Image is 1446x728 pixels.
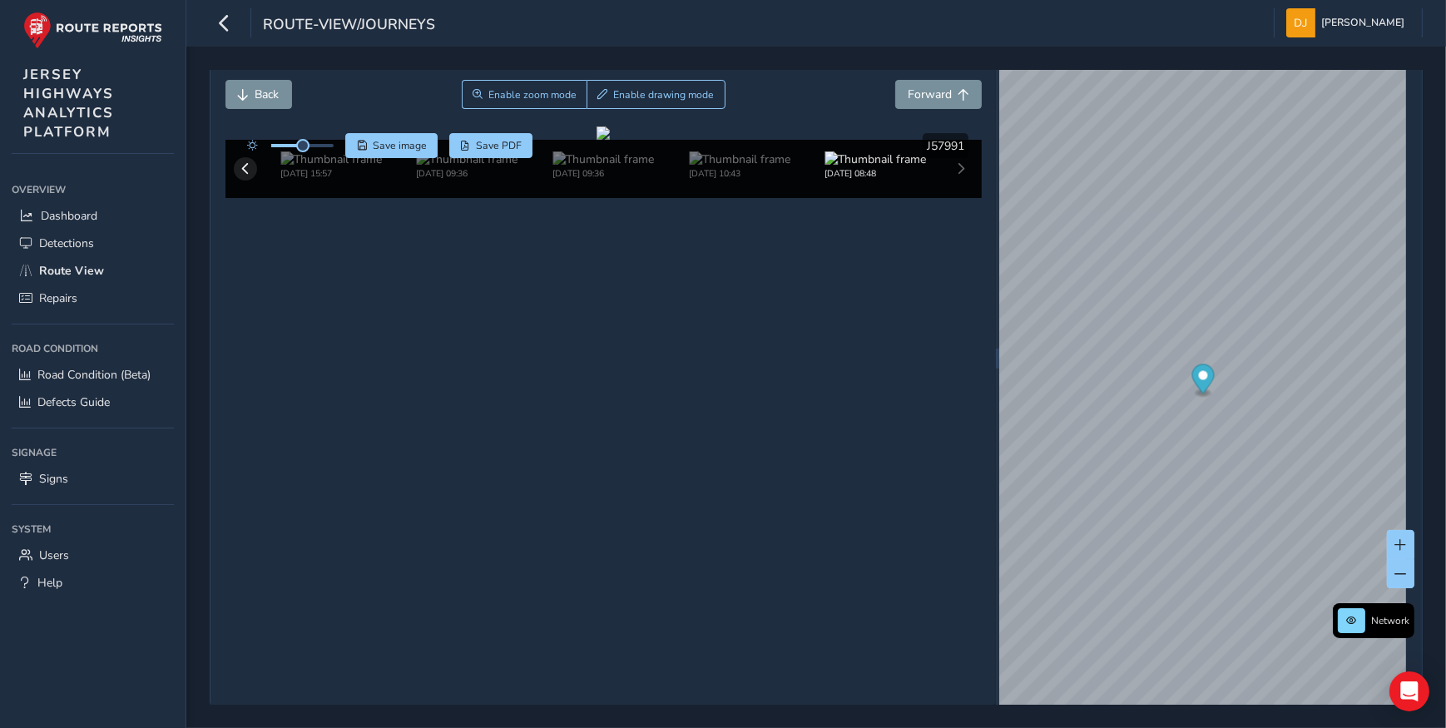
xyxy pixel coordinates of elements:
div: Overview [12,177,174,202]
a: Help [12,569,174,597]
div: Signage [12,440,174,465]
span: Network [1371,614,1409,627]
div: System [12,517,174,542]
span: Help [37,575,62,591]
button: Save [345,133,438,158]
span: Save image [373,139,427,152]
button: Zoom [462,80,587,109]
span: Save PDF [476,139,522,152]
img: Thumbnail frame [416,151,517,167]
img: Thumbnail frame [689,151,790,167]
div: [DATE] 09:36 [552,167,654,180]
a: Route View [12,257,174,285]
div: Road Condition [12,336,174,361]
span: Detections [39,235,94,251]
span: [PERSON_NAME] [1321,8,1404,37]
a: Users [12,542,174,569]
button: Draw [587,80,725,109]
a: Dashboard [12,202,174,230]
span: Repairs [39,290,77,306]
span: Dashboard [41,208,97,224]
a: Signs [12,465,174,493]
span: Route View [39,263,104,279]
span: JERSEY HIGHWAYS ANALYTICS PLATFORM [23,65,114,141]
span: Signs [39,471,68,487]
div: [DATE] 15:57 [280,167,382,180]
a: Repairs [12,285,174,312]
img: Thumbnail frame [280,151,382,167]
span: Forward [908,87,952,102]
button: PDF [449,133,533,158]
span: Back [255,87,280,102]
span: Defects Guide [37,394,110,410]
span: Road Condition (Beta) [37,367,151,383]
span: Enable drawing mode [613,88,714,102]
div: Map marker [1192,364,1215,399]
span: Users [39,547,69,563]
div: [DATE] 08:48 [825,167,927,180]
img: diamond-layout [1286,8,1315,37]
span: J57991 [927,138,964,154]
div: [DATE] 09:36 [416,167,517,180]
span: route-view/journeys [263,14,435,37]
button: Forward [895,80,982,109]
div: [DATE] 10:43 [689,167,790,180]
a: Road Condition (Beta) [12,361,174,389]
img: Thumbnail frame [825,151,927,167]
button: Back [225,80,292,109]
img: rr logo [23,12,162,49]
a: Detections [12,230,174,257]
a: Defects Guide [12,389,174,416]
div: Open Intercom Messenger [1389,671,1429,711]
img: Thumbnail frame [552,151,654,167]
span: Enable zoom mode [488,88,577,102]
button: [PERSON_NAME] [1286,8,1410,37]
